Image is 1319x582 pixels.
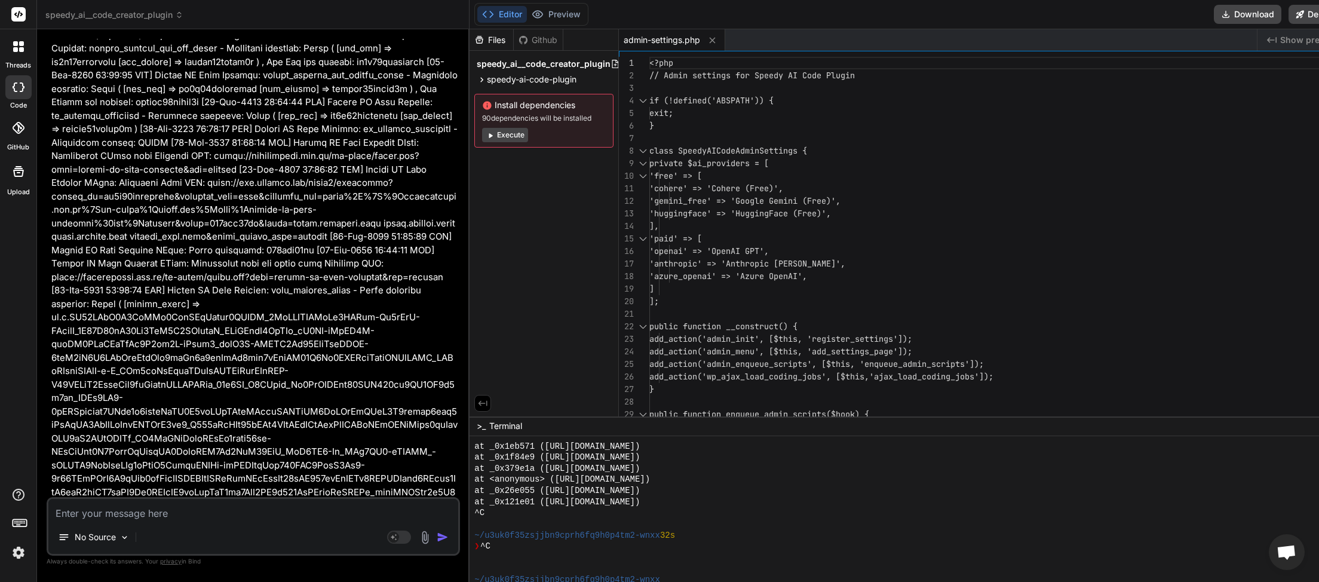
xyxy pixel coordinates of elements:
span: _page']); [869,346,912,357]
span: exit; [649,108,673,118]
div: Click to collapse the range. [635,232,651,245]
div: Click to collapse the range. [635,408,651,421]
span: class SpeedyAICodeAdminSettings { [649,145,807,156]
div: Files [470,34,513,46]
div: 13 [619,207,634,220]
span: speedy_ai__code_creator_plugin [45,9,183,21]
span: ~/u3uk0f35zsjjbn9cprh6fq9h0p4tm2-wnxx [474,530,660,541]
span: 'anthropic' => 'Anthropic [PERSON_NAME]', [649,258,845,269]
span: at _0x26e055 ([URL][DOMAIN_NAME]) [474,485,640,497]
span: nqueue_admin_scripts']); [869,359,984,369]
div: 27 [619,383,634,396]
span: add_action('admin_enqueue_scripts', [$this, 'e [649,359,869,369]
button: Execute [482,128,528,142]
div: 11 [619,182,634,195]
div: 16 [619,245,634,258]
div: 28 [619,396,634,408]
img: attachment [418,531,432,544]
div: 17 [619,258,634,270]
span: Install dependencies [482,99,606,111]
span: } [649,384,654,394]
img: icon [437,531,449,543]
span: add_action('admin_menu', [$this, 'add_settings [649,346,869,357]
button: Editor [477,6,527,23]
span: at _0x379e1a ([URL][DOMAIN_NAME]) [474,463,640,474]
div: 5 [619,107,634,120]
div: Github [514,34,563,46]
div: 15 [619,232,634,245]
span: Terminal [489,420,522,432]
div: 1 [619,57,634,69]
div: 8 [619,145,634,157]
span: admin-settings.php [624,34,700,46]
div: 9 [619,157,634,170]
span: private $ai_providers = [ [649,158,769,169]
a: Open chat [1269,534,1305,570]
span: // Admin settings for Speedy AI Code Plugin [649,70,855,81]
div: 22 [619,320,634,333]
div: 20 [619,295,634,308]
span: if (!defined('ABSPATH')) { [649,95,774,106]
div: 4 [619,94,634,107]
span: tings']); [869,333,912,344]
div: 25 [619,358,634,370]
div: 6 [619,120,634,132]
span: } [649,120,654,131]
span: ^C [474,507,484,519]
img: Pick Models [119,532,130,543]
span: at _0x1f84e9 ([URL][DOMAIN_NAME]) [474,452,640,463]
label: threads [5,60,31,71]
p: Always double-check its answers. Your in Bind [47,556,460,567]
div: 14 [619,220,634,232]
span: 'openai' => 'OpenAI GPT', [649,246,769,256]
div: 21 [619,308,634,320]
div: 2 [619,69,634,82]
div: Click to collapse the range. [635,157,651,170]
span: 'free' => [ [649,170,702,181]
span: public function __construct() { [649,321,797,332]
span: speedy-ai-code-plugin [487,73,576,85]
label: code [10,100,27,111]
button: Preview [527,6,585,23]
div: Click to collapse the range. [635,145,651,157]
span: 'cohere' => 'Cohere (Free)', [649,183,783,194]
label: Upload [7,187,30,197]
div: Click to collapse the range. [635,94,651,107]
p: No Source [75,531,116,543]
div: 7 [619,132,634,145]
span: at <anonymous> ([URL][DOMAIN_NAME]) [474,474,650,485]
div: 10 [619,170,634,182]
span: add_action('admin_init', [$this, 'register_set [649,333,869,344]
div: 12 [619,195,634,207]
div: 19 [619,283,634,295]
span: <?php [649,57,673,68]
div: 18 [619,270,634,283]
div: 24 [619,345,634,358]
div: 3 [619,82,634,94]
div: Click to collapse the range. [635,320,651,333]
span: ❯ [474,541,480,552]
span: 90 dependencies will be installed [482,114,606,123]
span: at _0x1eb571 ([URL][DOMAIN_NAME]) [474,441,640,452]
span: privacy [160,558,182,565]
span: 'paid' => [ [649,233,702,244]
span: 32s [660,530,675,541]
span: at _0x121e01 ([URL][DOMAIN_NAME]) [474,497,640,508]
span: 'huggingface' => 'HuggingFace (Free)', [649,208,831,219]
span: ], [649,220,659,231]
span: add_action('wp_ajax_load_coding_jobs', [$this, [649,371,869,382]
img: settings [8,543,29,563]
span: >_ [477,420,486,432]
span: speedy_ai__code_creator_plugin [477,58,611,70]
label: GitHub [7,142,29,152]
span: ]; [649,296,659,307]
div: 26 [619,370,634,383]
div: 29 [619,408,634,421]
span: 'ajax_load_coding_jobs']); [869,371,993,382]
div: 23 [619,333,634,345]
span: 'azure_openai' => 'Azure OpenAI', [649,271,807,281]
span: public function enqueue_admin_scripts($hook) { [649,409,869,419]
span: ] [649,283,654,294]
button: Download [1214,5,1281,24]
span: ^C [480,541,490,552]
